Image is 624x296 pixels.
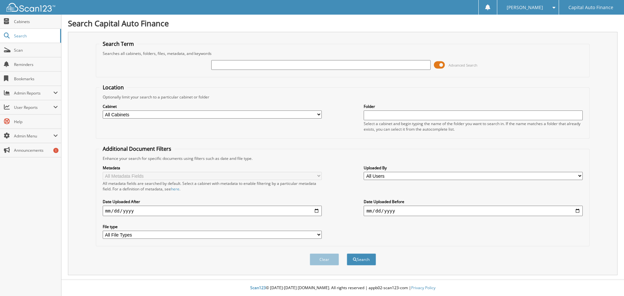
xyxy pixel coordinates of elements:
input: start [103,206,322,216]
span: [PERSON_NAME] [507,6,543,9]
button: Search [347,253,376,265]
div: Searches all cabinets, folders, files, metadata, and keywords [99,51,586,56]
div: © [DATE]-[DATE] [DOMAIN_NAME]. All rights reserved | appb02-scan123-com | [61,280,624,296]
legend: Location [99,84,127,91]
span: Cabinets [14,19,58,24]
button: Clear [310,253,339,265]
h1: Search Capital Auto Finance [68,18,617,29]
img: scan123-logo-white.svg [6,3,55,12]
span: Admin Menu [14,133,53,139]
label: Date Uploaded After [103,199,322,204]
input: end [364,206,583,216]
label: Uploaded By [364,165,583,171]
a: here [171,186,179,192]
div: All metadata fields are searched by default. Select a cabinet with metadata to enable filtering b... [103,181,322,192]
label: File type [103,224,322,229]
div: Enhance your search for specific documents using filters such as date and file type. [99,156,586,161]
label: Cabinet [103,104,322,109]
span: Scan [14,47,58,53]
span: Help [14,119,58,124]
span: Reminders [14,62,58,67]
span: Capital Auto Finance [568,6,613,9]
span: Announcements [14,148,58,153]
span: Advanced Search [448,63,477,68]
div: Optionally limit your search to a particular cabinet or folder [99,94,586,100]
span: Admin Reports [14,90,53,96]
legend: Search Term [99,40,137,47]
div: 1 [53,148,58,153]
div: Select a cabinet and begin typing the name of the folder you want to search in. If the name match... [364,121,583,132]
label: Metadata [103,165,322,171]
span: Bookmarks [14,76,58,82]
label: Date Uploaded Before [364,199,583,204]
label: Folder [364,104,583,109]
span: User Reports [14,105,53,110]
legend: Additional Document Filters [99,145,175,152]
span: Scan123 [250,285,266,290]
span: Search [14,33,57,39]
a: Privacy Policy [411,285,435,290]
